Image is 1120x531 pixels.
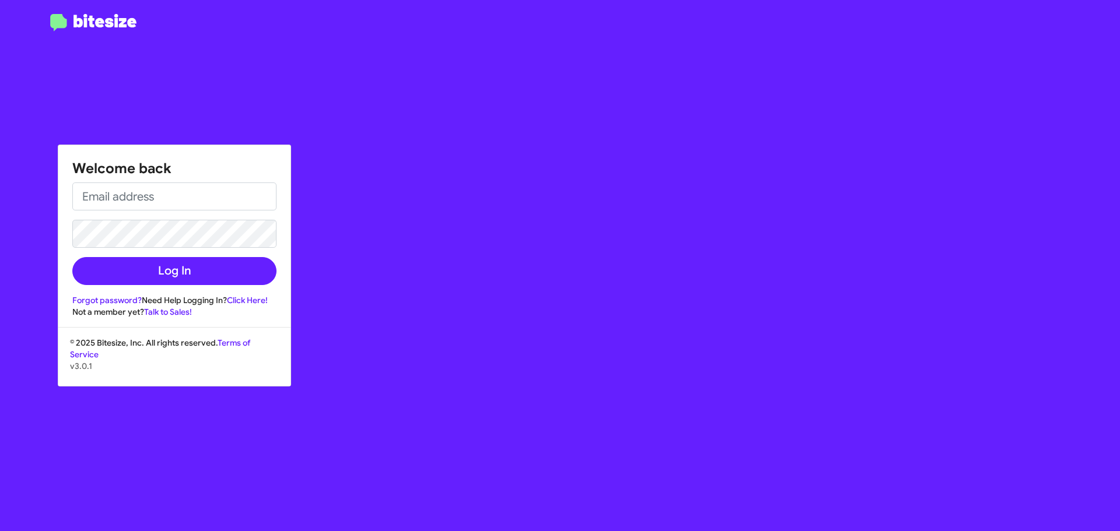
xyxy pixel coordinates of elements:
div: Need Help Logging In? [72,294,276,306]
input: Email address [72,182,276,210]
a: Click Here! [227,295,268,305]
a: Talk to Sales! [144,307,192,317]
h1: Welcome back [72,159,276,178]
div: © 2025 Bitesize, Inc. All rights reserved. [58,337,290,386]
button: Log In [72,257,276,285]
div: Not a member yet? [72,306,276,318]
p: v3.0.1 [70,360,279,372]
a: Forgot password? [72,295,142,305]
